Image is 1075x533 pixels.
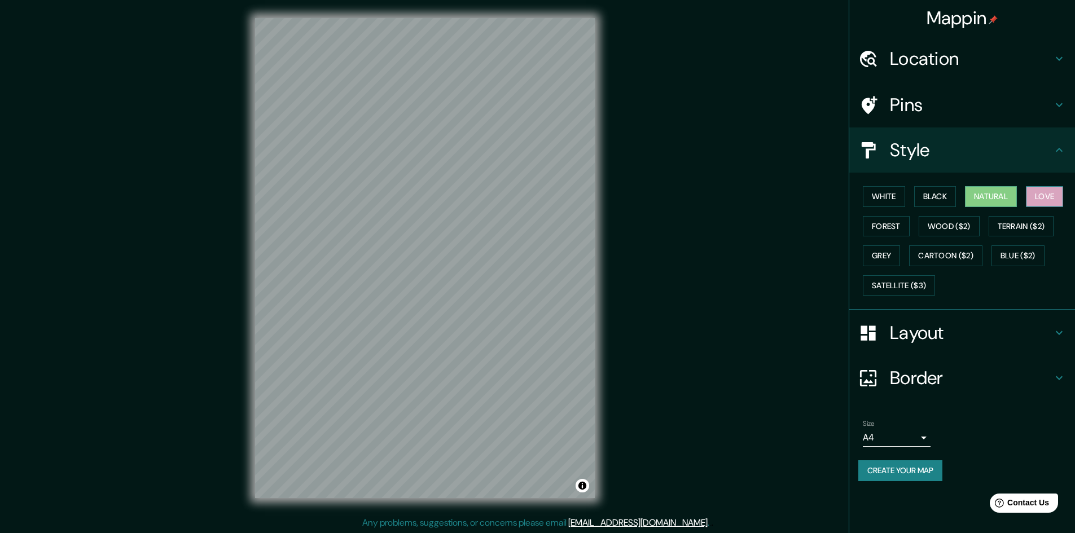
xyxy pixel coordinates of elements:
[927,7,998,29] h4: Mappin
[863,186,905,207] button: White
[989,216,1054,237] button: Terrain ($2)
[863,216,910,237] button: Forest
[568,517,708,528] a: [EMAIL_ADDRESS][DOMAIN_NAME]
[863,245,900,266] button: Grey
[989,15,998,24] img: pin-icon.png
[255,18,595,498] canvas: Map
[890,321,1052,344] h4: Layout
[863,419,875,429] label: Size
[863,275,935,296] button: Satellite ($3)
[709,516,711,530] div: .
[914,186,956,207] button: Black
[849,82,1075,127] div: Pins
[849,310,1075,355] div: Layout
[965,186,1017,207] button: Natural
[991,245,1045,266] button: Blue ($2)
[863,429,931,447] div: A4
[975,489,1063,521] iframe: Help widget launcher
[858,460,942,481] button: Create your map
[849,127,1075,173] div: Style
[890,367,1052,389] h4: Border
[711,516,713,530] div: .
[849,355,1075,400] div: Border
[890,139,1052,161] h4: Style
[890,94,1052,116] h4: Pins
[1026,186,1063,207] button: Love
[909,245,982,266] button: Cartoon ($2)
[890,47,1052,70] h4: Location
[849,36,1075,81] div: Location
[362,516,709,530] p: Any problems, suggestions, or concerns please email .
[919,216,980,237] button: Wood ($2)
[576,479,589,492] button: Toggle attribution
